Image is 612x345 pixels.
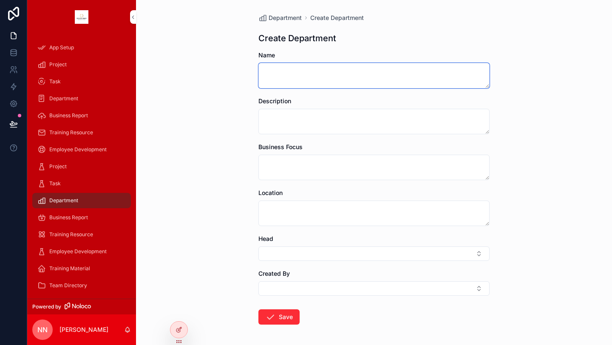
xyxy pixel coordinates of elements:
[49,95,78,102] span: Department
[49,214,88,221] span: Business Report
[32,278,131,293] a: Team Directory
[32,227,131,242] a: Training Resource
[258,281,490,296] button: Select Button
[49,112,88,119] span: Business Report
[258,189,283,196] span: Location
[258,246,490,261] button: Select Button
[49,146,107,153] span: Employee Development
[32,244,131,259] a: Employee Development
[258,235,273,242] span: Head
[49,61,67,68] span: Project
[258,32,336,44] h1: Create Department
[258,270,290,277] span: Created By
[258,14,302,22] a: Department
[59,325,108,334] p: [PERSON_NAME]
[32,261,131,276] a: Training Material
[32,142,131,157] a: Employee Development
[310,14,364,22] a: Create Department
[49,265,90,272] span: Training Material
[32,176,131,191] a: Task
[32,159,131,174] a: Project
[32,91,131,106] a: Department
[27,34,136,299] div: scrollable content
[32,74,131,89] a: Task
[49,163,67,170] span: Project
[258,51,275,59] span: Name
[32,303,61,310] span: Powered by
[37,325,48,335] span: nn
[49,180,61,187] span: Task
[49,231,93,238] span: Training Resource
[258,97,291,105] span: Description
[32,210,131,225] a: Business Report
[49,282,87,289] span: Team Directory
[258,143,303,150] span: Business Focus
[32,193,131,208] a: Department
[49,44,74,51] span: App Setup
[49,78,61,85] span: Task
[75,10,88,24] img: App logo
[32,40,131,55] a: App Setup
[269,14,302,22] span: Department
[49,197,78,204] span: Department
[32,125,131,140] a: Training Resource
[27,299,136,314] a: Powered by
[49,248,107,255] span: Employee Development
[258,309,300,325] button: Save
[32,108,131,123] a: Business Report
[49,129,93,136] span: Training Resource
[32,57,131,72] a: Project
